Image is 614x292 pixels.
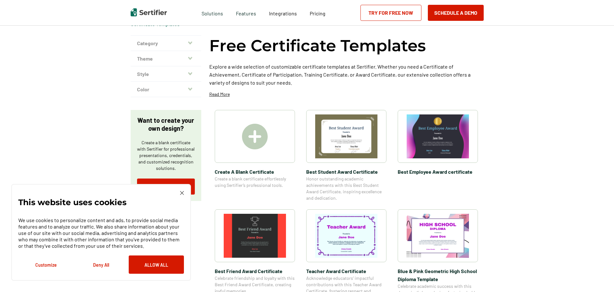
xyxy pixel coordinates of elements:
[18,199,126,205] p: This website uses cookies
[18,255,74,274] button: Customize
[407,114,469,158] img: Best Employee Award certificate​
[398,168,478,176] span: Best Employee Award certificate​
[215,168,295,176] span: Create A Blank Certificate
[310,10,325,16] span: Pricing
[242,124,268,149] img: Create A Blank Certificate
[224,214,286,258] img: Best Friend Award Certificate​
[131,66,201,82] button: Style
[236,9,256,17] span: Features
[209,91,230,97] p: Read More
[428,5,484,21] button: Schedule a Demo
[131,82,201,97] button: Color
[306,267,386,275] span: Teacher Award Certificate
[310,9,325,17] a: Pricing
[215,176,295,188] span: Create a blank certificate effortlessly using Sertifier’s professional tools.
[306,176,386,201] span: Honor outstanding academic achievements with this Best Student Award Certificate, inspiring excel...
[582,261,614,292] iframe: Chat Widget
[315,114,377,158] img: Best Student Award Certificate​
[398,267,478,283] span: Blue & Pink Geometric High School Diploma Template
[360,5,421,21] a: Try for Free Now
[18,217,184,249] p: We use cookies to personalize content and ads, to provide social media features and to analyze ou...
[306,168,386,176] span: Best Student Award Certificate​
[407,214,469,258] img: Blue & Pink Geometric High School Diploma Template
[215,267,295,275] span: Best Friend Award Certificate​
[269,9,297,17] a: Integrations
[131,51,201,66] button: Theme
[137,116,195,132] p: Want to create your own design?
[202,9,223,17] span: Solutions
[137,139,195,171] p: Create a blank certificate with Sertifier for professional presentations, credentials, and custom...
[306,110,386,201] a: Best Student Award Certificate​Best Student Award Certificate​Honor outstanding academic achievem...
[129,255,184,274] button: Allow All
[131,8,167,16] img: Sertifier | Digital Credentialing Platform
[398,110,478,201] a: Best Employee Award certificate​Best Employee Award certificate​
[74,255,129,274] button: Deny All
[131,36,201,51] button: Category
[209,63,484,87] p: Explore a wide selection of customizable certificate templates at Sertifier. Whether you need a C...
[137,179,195,195] a: Try for Free Now
[315,214,377,258] img: Teacher Award Certificate
[180,191,184,195] img: Cookie Popup Close
[209,35,426,56] h1: Free Certificate Templates
[269,10,297,16] span: Integrations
